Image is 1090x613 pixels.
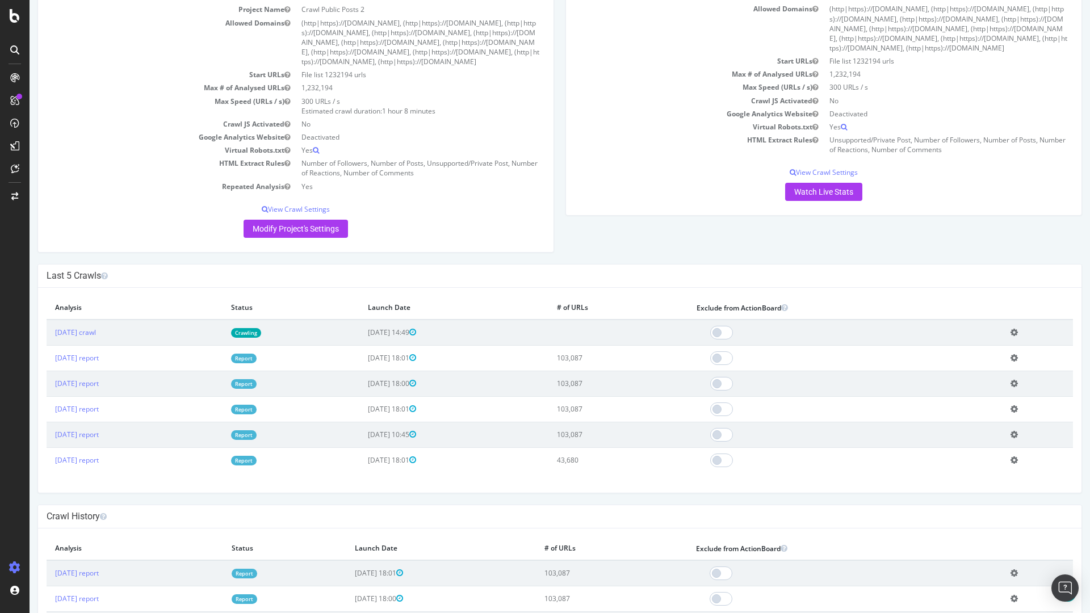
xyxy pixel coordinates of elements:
td: Virtual Robots.txt [17,144,266,157]
td: Project Name [17,3,266,16]
td: 103,087 [506,560,658,586]
td: (http|https)://[DOMAIN_NAME], (http|https)://[DOMAIN_NAME], (http|https)://[DOMAIN_NAME], (http|h... [794,2,1043,54]
span: [DATE] 18:00 [325,594,374,603]
a: [DATE] report [26,353,69,363]
span: [DATE] 18:01 [338,455,387,465]
td: 43,680 [519,447,659,473]
td: Crawl JS Activated [17,117,266,131]
span: [DATE] 10:45 [338,430,387,439]
div: Open Intercom Messenger [1051,574,1079,602]
span: [DATE] 14:49 [338,328,387,337]
td: Number of Followers, Number of Posts, Unsupported/Private Post, Number of Reactions, Number of Co... [266,157,515,179]
td: 300 URLs / s [794,81,1043,94]
td: Start URLs [545,54,794,68]
p: View Crawl Settings [545,167,1043,177]
td: Max # of Analysed URLs [545,68,794,81]
td: Start URLs [17,68,266,81]
a: Watch Live Stats [756,183,833,201]
td: Crawl Public Posts 2 [266,3,515,16]
a: Report [202,379,227,389]
span: [DATE] 18:01 [338,404,387,414]
td: Repeated Analysis [17,180,266,193]
td: (http|https)://[DOMAIN_NAME], (http|https)://[DOMAIN_NAME], (http|https)://[DOMAIN_NAME], (http|h... [266,16,515,69]
a: [DATE] report [26,404,69,414]
td: 300 URLs / s Estimated crawl duration: [266,95,515,117]
td: Deactivated [266,131,515,144]
td: Google Analytics Website [545,107,794,120]
td: 103,087 [519,345,659,371]
td: Max # of Analysed URLs [17,81,266,94]
td: Yes [266,180,515,193]
td: Deactivated [794,107,1043,120]
td: No [266,117,515,131]
td: Allowed Domains [17,16,266,69]
th: # of URLs [519,296,659,320]
a: [DATE] report [26,594,69,603]
a: [DATE] report [26,430,69,439]
td: No [794,94,1043,107]
a: Report [202,569,228,578]
h4: Crawl History [17,511,1043,522]
td: Google Analytics Website [17,131,266,144]
a: Crawling [202,328,232,338]
span: [DATE] 18:01 [325,568,374,578]
a: Report [202,354,227,363]
th: Status [194,537,317,560]
td: 103,087 [519,422,659,447]
th: Exclude from ActionBoard [658,537,972,560]
h4: Last 5 Crawls [17,270,1043,282]
a: Report [202,594,228,604]
span: [DATE] 18:01 [338,353,387,363]
td: 103,087 [506,586,658,611]
td: 103,087 [519,371,659,396]
td: Unsupported/Private Post, Number of Followers, Number of Posts, Number of Reactions, Number of Co... [794,133,1043,156]
a: [DATE] report [26,568,69,578]
a: Report [202,405,227,414]
td: HTML Extract Rules [17,157,266,179]
th: Launch Date [330,296,519,320]
a: Modify Project's Settings [214,220,318,238]
td: Yes [266,144,515,157]
th: Analysis [17,537,194,560]
td: Max Speed (URLs / s) [545,81,794,94]
td: 1,232,194 [266,81,515,94]
td: Max Speed (URLs / s) [17,95,266,117]
td: 103,087 [519,396,659,422]
td: Allowed Domains [545,2,794,54]
a: Report [202,456,227,465]
td: HTML Extract Rules [545,133,794,156]
a: [DATE] report [26,379,69,388]
a: [DATE] report [26,455,69,465]
th: Launch Date [317,537,506,560]
p: View Crawl Settings [17,204,515,214]
td: 1,232,194 [794,68,1043,81]
td: File list 1232194 urls [794,54,1043,68]
th: # of URLs [506,537,658,560]
td: Yes [794,120,1043,133]
td: Virtual Robots.txt [545,120,794,133]
a: Report [202,430,227,440]
td: File list 1232194 urls [266,68,515,81]
th: Status [193,296,329,320]
span: 1 hour 8 minutes [353,106,406,116]
th: Analysis [17,296,193,320]
th: Exclude from ActionBoard [659,296,972,320]
a: [DATE] crawl [26,328,66,337]
span: [DATE] 18:00 [338,379,387,388]
td: Crawl JS Activated [545,94,794,107]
